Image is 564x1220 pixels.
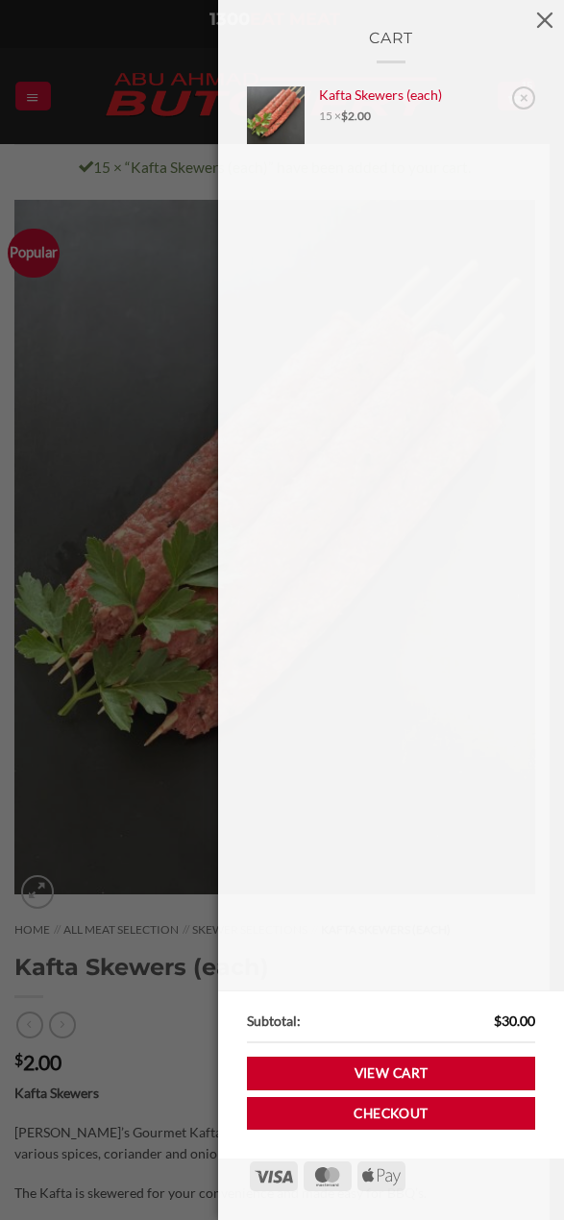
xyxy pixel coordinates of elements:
bdi: 2.00 [341,109,371,123]
a: Remove Kafta Skewers (each) from cart [512,86,535,110]
bdi: 30.00 [494,1013,535,1029]
strong: Subtotal: [247,1011,301,1033]
span: 15 × [319,109,371,124]
a: Kafta Skewers (each) [319,86,506,104]
a: Checkout [247,1097,535,1131]
div: Payment icons [247,1159,535,1191]
span: $ [494,1013,502,1029]
a: View cart [247,1057,535,1090]
span: Cart [247,29,535,47]
span: $ [341,109,348,123]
